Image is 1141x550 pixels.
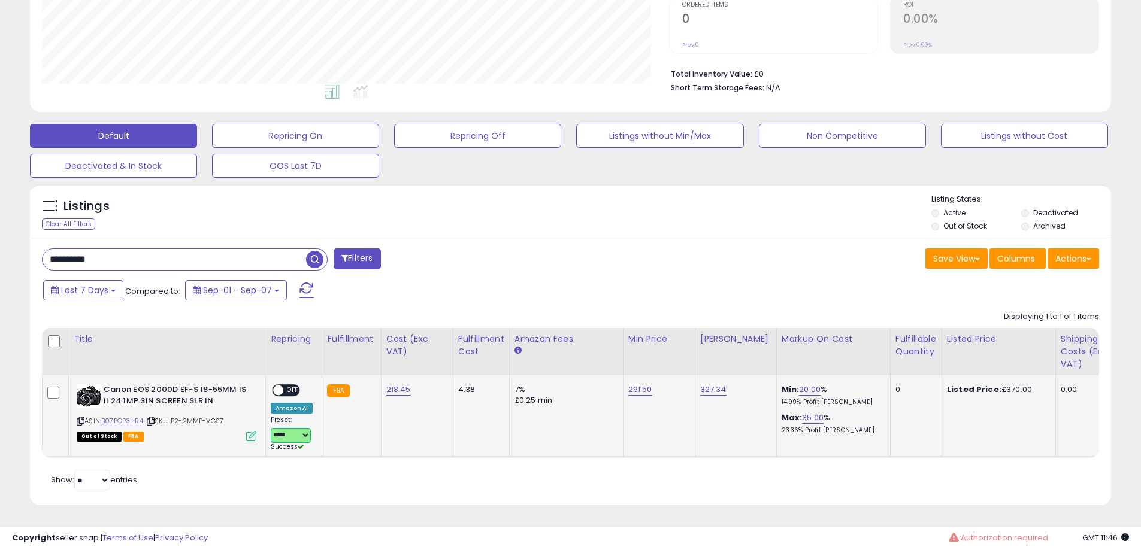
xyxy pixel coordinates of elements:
b: Max: [782,412,803,423]
button: Filters [334,248,380,269]
label: Deactivated [1033,208,1078,218]
span: Last 7 Days [61,284,108,296]
b: Total Inventory Value: [671,69,752,79]
a: 218.45 [386,384,411,396]
span: Ordered Items [682,2,877,8]
button: Repricing Off [394,124,561,148]
li: £0 [671,66,1090,80]
a: Terms of Use [102,532,153,543]
span: ROI [903,2,1098,8]
span: OFF [283,385,302,396]
button: Deactivated & In Stock [30,154,197,178]
div: £0.25 min [514,395,614,406]
div: Title [74,333,261,345]
span: | SKU: B2-2MMP-VGS7 [145,416,223,426]
div: Repricing [271,333,317,345]
div: Fulfillment Cost [458,333,504,358]
div: Clear All Filters [42,218,95,230]
button: Last 7 Days [43,280,123,300]
b: Min: [782,384,800,395]
span: Columns [997,253,1035,265]
th: The percentage added to the cost of goods (COGS) that forms the calculator for Min & Max prices. [776,328,890,375]
div: Markup on Cost [782,333,885,345]
span: 2025-09-16 11:46 GMT [1082,532,1129,543]
h5: Listings [63,198,110,215]
span: Compared to: [125,285,180,297]
span: Authorization required [961,532,1048,543]
p: 14.99% Profit [PERSON_NAME] [782,398,881,406]
div: Min Price [628,333,690,345]
button: Non Competitive [759,124,926,148]
div: Displaying 1 to 1 of 1 items [1004,311,1099,323]
div: Listed Price [947,333,1051,345]
span: N/A [766,82,780,93]
label: Active [943,208,966,218]
div: % [782,384,881,406]
button: Columns [989,248,1046,269]
h2: 0 [682,12,877,28]
button: Repricing On [212,124,379,148]
button: Sep-01 - Sep-07 [185,280,287,300]
div: £370.00 [947,384,1046,395]
div: Amazon AI [271,403,313,414]
button: Save View [925,248,988,269]
span: All listings that are currently out of stock and unavailable for purchase on Amazon [77,432,122,442]
span: FBA [123,432,144,442]
strong: Copyright [12,532,56,543]
div: Amazon Fees [514,333,618,345]
small: Amazon Fees. [514,345,522,356]
a: 35.00 [802,412,824,424]
a: 291.50 [628,384,652,396]
a: 20.00 [799,384,821,396]
button: OOS Last 7D [212,154,379,178]
p: Listing States: [931,194,1111,205]
a: 327.34 [700,384,727,396]
button: Default [30,124,197,148]
div: Fulfillable Quantity [895,333,937,358]
small: Prev: 0 [682,41,699,48]
div: [PERSON_NAME] [700,333,771,345]
label: Out of Stock [943,221,987,231]
div: Cost (Exc. VAT) [386,333,448,358]
b: Canon EOS 2000D EF-S 18-55MM IS II 24.1MP 3IN SCREEN SLR IN [104,384,249,409]
div: Shipping Costs (Exc. VAT) [1061,333,1122,370]
b: Short Term Storage Fees: [671,83,764,93]
button: Actions [1048,248,1099,269]
a: Privacy Policy [155,532,208,543]
small: FBA [327,384,349,397]
a: B07PCP3HR4 [101,416,143,426]
img: 51pvlmv-DDL._SL40_.jpg [77,384,101,408]
label: Archived [1033,221,1066,231]
div: Preset: [271,416,313,451]
div: seller snap | | [12,533,208,544]
span: Show: entries [51,474,137,485]
button: Listings without Min/Max [576,124,743,148]
div: 4.38 [458,384,500,395]
h2: 0.00% [903,12,1098,28]
button: Listings without Cost [941,124,1108,148]
div: 0.00 [1061,384,1118,395]
span: Sep-01 - Sep-07 [203,284,272,296]
span: Success [271,442,304,451]
p: 23.36% Profit [PERSON_NAME] [782,426,881,434]
b: Listed Price: [947,384,1001,395]
div: % [782,412,881,434]
div: ASIN: [77,384,256,440]
div: 7% [514,384,614,395]
div: 0 [895,384,933,395]
small: Prev: 0.00% [903,41,932,48]
div: Fulfillment [327,333,376,345]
